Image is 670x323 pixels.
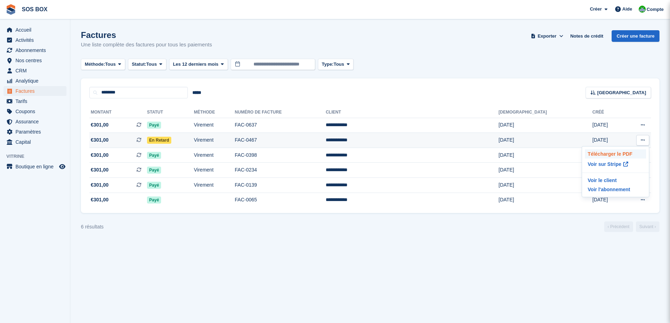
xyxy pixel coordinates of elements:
[499,133,593,148] td: [DATE]
[4,76,66,86] a: menu
[499,107,593,118] th: [DEMOGRAPHIC_DATA]
[89,107,147,118] th: Montant
[15,117,58,127] span: Assurance
[15,66,58,76] span: CRM
[15,25,58,35] span: Accueil
[132,61,146,68] span: Statut:
[194,148,235,163] td: Virement
[4,137,66,147] a: menu
[4,106,66,116] a: menu
[592,133,622,148] td: [DATE]
[15,106,58,116] span: Coupons
[81,41,212,49] p: Une liste complète des factures pour tous les paiements
[15,137,58,147] span: Capital
[15,162,58,172] span: Boutique en ligne
[146,61,157,68] span: Tous
[499,178,593,193] td: [DATE]
[585,149,646,159] a: Télécharger le PDF
[173,61,218,68] span: Les 12 derniers mois
[4,117,66,127] a: menu
[235,148,326,163] td: FAC-0398
[585,159,646,170] a: Voir sur Stripe
[194,163,235,178] td: Virement
[636,221,659,232] a: Suivant
[592,107,622,118] th: Créé
[604,221,633,232] a: Précédent
[105,61,116,68] span: Tous
[147,122,161,129] span: Payé
[194,178,235,193] td: Virement
[235,107,326,118] th: Numéro de facture
[322,61,334,68] span: Type:
[15,127,58,137] span: Paramètres
[639,6,646,13] img: Fabrice
[147,137,171,144] span: En retard
[603,221,661,232] nav: Page
[15,86,58,96] span: Factures
[4,86,66,96] a: menu
[15,96,58,106] span: Tarifs
[235,178,326,193] td: FAC-0139
[194,118,235,133] td: Virement
[194,133,235,148] td: Virement
[499,118,593,133] td: [DATE]
[194,107,235,118] th: Méthode
[15,35,58,45] span: Activités
[4,45,66,55] a: menu
[15,56,58,65] span: Nos centres
[235,193,326,207] td: FAC-0065
[85,61,105,68] span: Méthode:
[499,148,593,163] td: [DATE]
[592,193,622,207] td: [DATE]
[6,4,16,15] img: stora-icon-8386f47178a22dfd0bd8f6a31ec36ba5ce8667c1dd55bd0f319d3a0aa187defe.svg
[4,162,66,172] a: menu
[19,4,50,15] a: SOS BOX
[612,30,659,42] a: Créer une facture
[91,181,109,189] span: €301,00
[91,196,109,204] span: €301,00
[585,185,646,194] a: Voir l'abonnement
[592,118,622,133] td: [DATE]
[128,59,166,70] button: Statut: Tous
[91,151,109,159] span: €301,00
[147,152,161,159] span: Payé
[15,45,58,55] span: Abonnements
[590,6,602,13] span: Créer
[4,25,66,35] a: menu
[147,167,161,174] span: Payé
[567,30,606,42] a: Notes de crédit
[147,107,194,118] th: Statut
[499,193,593,207] td: [DATE]
[58,162,66,171] a: Boutique d'aperçu
[4,66,66,76] a: menu
[147,196,161,204] span: Payé
[622,6,632,13] span: Aide
[4,127,66,137] a: menu
[529,30,564,42] button: Exporter
[91,166,109,174] span: €301,00
[235,133,326,148] td: FAC-0467
[499,163,593,178] td: [DATE]
[81,30,212,40] h1: Factures
[4,56,66,65] a: menu
[81,59,125,70] button: Méthode: Tous
[235,118,326,133] td: FAC-0637
[585,176,646,185] a: Voir le client
[6,153,70,160] span: Vitrine
[147,182,161,189] span: Payé
[235,163,326,178] td: FAC-0234
[91,136,109,144] span: €301,00
[4,96,66,106] a: menu
[318,59,354,70] button: Type: Tous
[333,61,344,68] span: Tous
[597,89,646,96] span: [GEOGRAPHIC_DATA]
[326,107,498,118] th: Client
[647,6,664,13] span: Compte
[169,59,228,70] button: Les 12 derniers mois
[538,33,556,40] span: Exporter
[91,121,109,129] span: €301,00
